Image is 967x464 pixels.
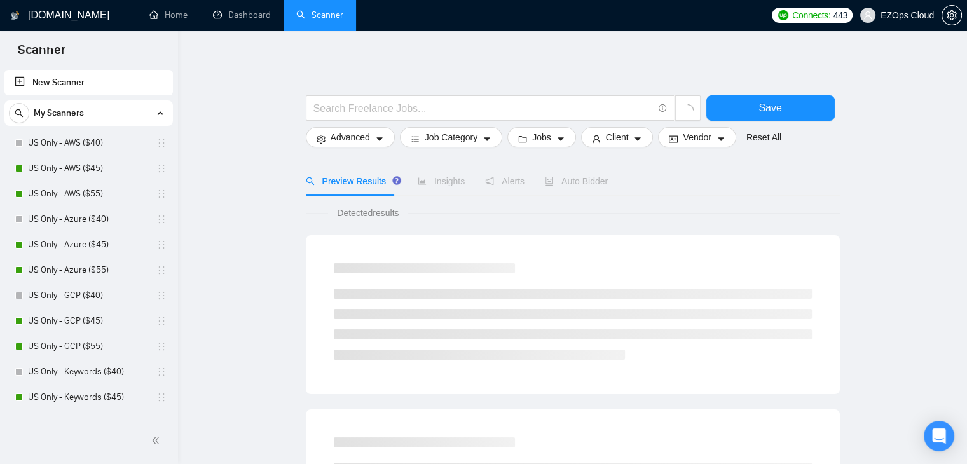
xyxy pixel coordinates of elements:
[518,134,527,144] span: folder
[778,10,788,20] img: upwork-logo.png
[151,434,164,447] span: double-left
[8,41,76,67] span: Scanner
[658,127,736,147] button: idcardVendorcaret-down
[15,70,163,95] a: New Scanner
[942,5,962,25] button: setting
[717,134,725,144] span: caret-down
[758,100,781,116] span: Save
[425,130,477,144] span: Job Category
[375,134,384,144] span: caret-down
[532,130,551,144] span: Jobs
[485,176,525,186] span: Alerts
[411,134,420,144] span: bars
[924,421,954,451] div: Open Intercom Messenger
[28,130,149,156] a: US Only - AWS ($40)
[313,100,653,116] input: Search Freelance Jobs...
[156,240,167,250] span: holder
[156,214,167,224] span: holder
[156,392,167,402] span: holder
[306,177,315,186] span: search
[156,138,167,148] span: holder
[156,367,167,377] span: holder
[28,410,149,435] a: US Only - Keywords ($55)
[28,207,149,232] a: US Only - Azure ($40)
[317,134,326,144] span: setting
[328,206,408,220] span: Detected results
[669,134,678,144] span: idcard
[156,341,167,351] span: holder
[28,257,149,283] a: US Only - Azure ($55)
[34,100,84,126] span: My Scanners
[306,176,397,186] span: Preview Results
[792,8,830,22] span: Connects:
[483,134,491,144] span: caret-down
[592,134,601,144] span: user
[156,316,167,326] span: holder
[942,10,961,20] span: setting
[28,308,149,334] a: US Only - GCP ($45)
[149,10,188,20] a: homeHome
[659,104,667,113] span: info-circle
[213,10,271,20] a: dashboardDashboard
[556,134,565,144] span: caret-down
[10,109,29,118] span: search
[306,127,395,147] button: settingAdvancedcaret-down
[746,130,781,144] a: Reset All
[28,283,149,308] a: US Only - GCP ($40)
[682,104,694,116] span: loading
[11,6,20,26] img: logo
[9,103,29,123] button: search
[706,95,835,121] button: Save
[28,334,149,359] a: US Only - GCP ($55)
[581,127,654,147] button: userClientcaret-down
[606,130,629,144] span: Client
[400,127,502,147] button: barsJob Categorycaret-down
[28,232,149,257] a: US Only - Azure ($45)
[156,290,167,301] span: holder
[833,8,847,22] span: 443
[296,10,343,20] a: searchScanner
[418,177,427,186] span: area-chart
[485,177,494,186] span: notification
[633,134,642,144] span: caret-down
[545,177,554,186] span: robot
[156,189,167,199] span: holder
[4,70,173,95] li: New Scanner
[863,11,872,20] span: user
[331,130,370,144] span: Advanced
[28,359,149,385] a: US Only - Keywords ($40)
[156,163,167,174] span: holder
[683,130,711,144] span: Vendor
[507,127,576,147] button: folderJobscaret-down
[545,176,608,186] span: Auto Bidder
[942,10,962,20] a: setting
[28,385,149,410] a: US Only - Keywords ($45)
[418,176,465,186] span: Insights
[391,175,402,186] div: Tooltip anchor
[28,181,149,207] a: US Only - AWS ($55)
[28,156,149,181] a: US Only - AWS ($45)
[156,265,167,275] span: holder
